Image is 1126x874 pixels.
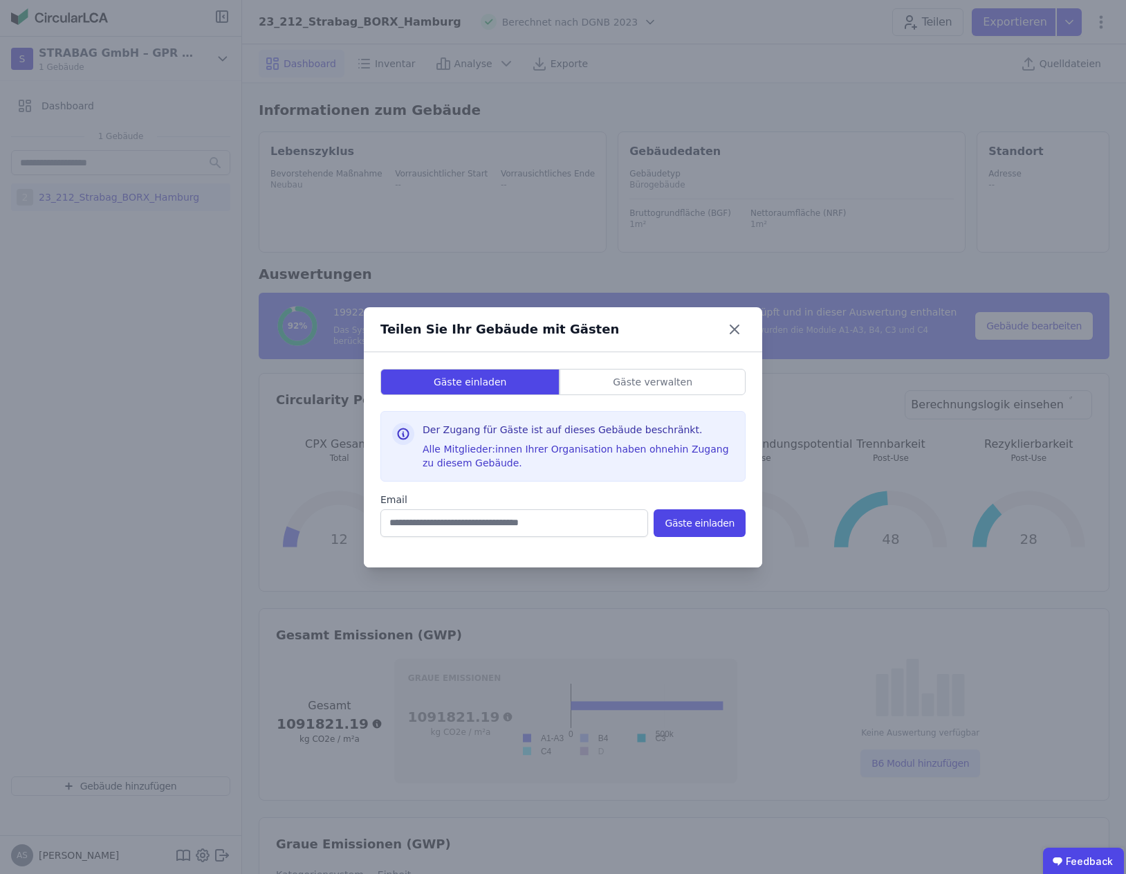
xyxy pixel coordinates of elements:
div: Gäste einladen [381,370,559,394]
button: Gäste einladen [654,509,746,537]
h3: Der Zugang für Gäste ist auf dieses Gebäude beschränkt. [423,423,734,442]
label: Email [380,493,648,507]
div: Teilen Sie Ihr Gebäude mit Gästen [380,320,619,339]
div: Gäste verwalten [560,370,745,394]
div: Alle Mitglieder:innen Ihrer Organisation haben ohnehin Zugang zu diesem Gebäude. [423,442,734,470]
